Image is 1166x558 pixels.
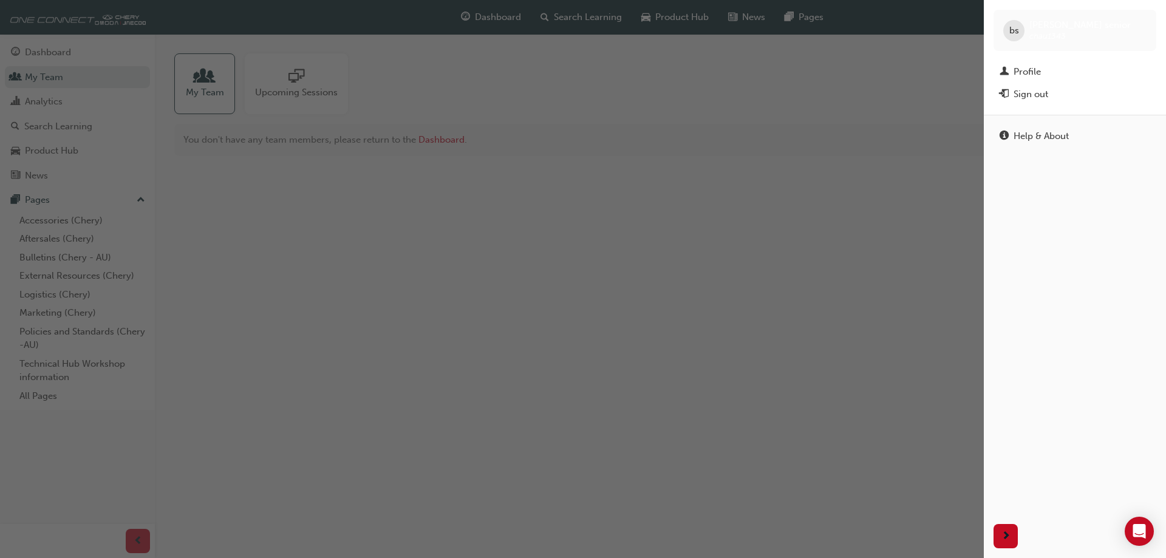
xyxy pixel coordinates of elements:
a: Profile [994,61,1156,83]
span: [PERSON_NAME] senior [1029,19,1131,30]
span: info-icon [1000,131,1009,142]
div: Help & About [1014,129,1069,143]
span: chau1343 [1029,31,1066,41]
span: next-icon [1001,529,1011,544]
span: bs [1009,24,1019,38]
span: man-icon [1000,67,1009,78]
div: Profile [1014,65,1041,79]
button: Sign out [994,83,1156,106]
div: Sign out [1014,87,1048,101]
a: Help & About [994,125,1156,148]
div: Open Intercom Messenger [1125,517,1154,546]
span: exit-icon [1000,89,1009,100]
